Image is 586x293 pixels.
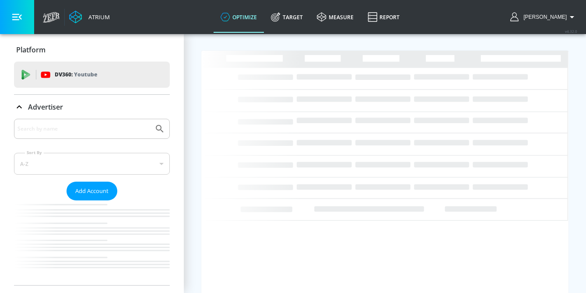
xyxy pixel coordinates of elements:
[14,200,170,285] nav: list of Advertiser
[28,102,63,112] p: Advertiser
[16,45,46,55] p: Platform
[14,62,170,88] div: DV360: Youtube
[74,70,97,79] p: Youtube
[14,95,170,119] div: Advertiser
[55,70,97,79] p: DV360:
[18,123,150,134] input: Search by name
[75,186,109,196] span: Add Account
[264,1,310,33] a: Target
[85,13,110,21] div: Atrium
[69,10,110,24] a: Atrium
[25,150,44,155] label: Sort By
[361,1,407,33] a: Report
[565,29,577,34] span: v 4.32.0
[14,38,170,62] div: Platform
[14,119,170,285] div: Advertiser
[510,12,577,22] button: [PERSON_NAME]
[67,182,117,200] button: Add Account
[14,153,170,175] div: A-Z
[214,1,264,33] a: optimize
[310,1,361,33] a: measure
[520,14,567,20] span: login as: brooke.armstrong@zefr.com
